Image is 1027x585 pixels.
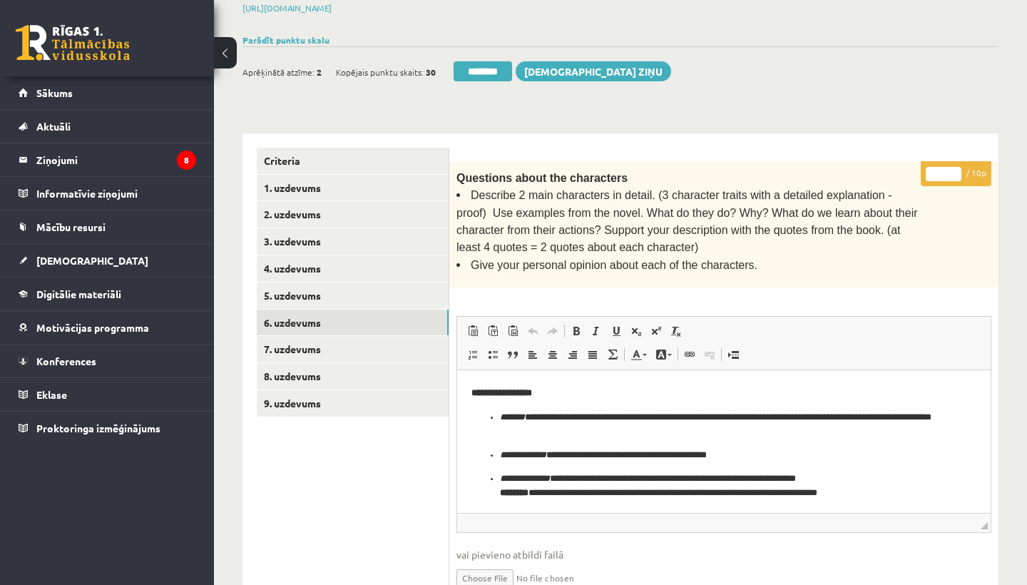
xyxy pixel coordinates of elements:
[36,86,73,99] span: Sākums
[36,388,67,401] span: Eklase
[566,322,586,340] a: Bold (⌘+B)
[646,322,666,340] a: Superscript
[666,322,686,340] a: Remove Format
[483,322,503,340] a: Paste as plain text (⌘+⌥+⇧+V)
[36,321,149,334] span: Motivācijas programma
[503,322,523,340] a: Paste from Word
[516,61,671,81] a: [DEMOGRAPHIC_DATA] ziņu
[36,254,148,267] span: [DEMOGRAPHIC_DATA]
[583,345,603,364] a: Justify
[36,288,121,300] span: Digitālie materiāli
[19,412,196,444] a: Proktoringa izmēģinājums
[257,390,449,417] a: 9. uzdevums
[257,228,449,255] a: 3. uzdevums
[626,345,651,364] a: Text Colour
[19,345,196,377] a: Konferences
[19,143,196,176] a: Ziņojumi8
[242,2,332,14] a: [URL][DOMAIN_NAME]
[563,345,583,364] a: Align Right
[19,278,196,310] a: Digitālie materiāli
[603,345,623,364] a: Math
[242,61,315,83] span: Aprēķinātā atzīme:
[463,322,483,340] a: Paste (⌘+V)
[257,175,449,201] a: 1. uzdevums
[36,355,96,367] span: Konferences
[257,148,449,174] a: Criteria
[16,25,130,61] a: Rīgas 1. Tālmācības vidusskola
[523,322,543,340] a: Undo (⌘+Z)
[456,189,918,253] span: Describe 2 main characters in detail. (3 character traits with a detailed explanation - proof) Us...
[257,310,449,336] a: 6. uzdevums
[19,110,196,143] a: Aktuāli
[457,370,991,513] iframe: Rich Text Editor, wiswyg-editor-user-answer-47433799543440
[36,220,106,233] span: Mācību resursi
[36,120,71,133] span: Aktuāli
[19,244,196,277] a: [DEMOGRAPHIC_DATA]
[257,283,449,309] a: 5. uzdevums
[19,177,196,210] a: Informatīvie ziņojumi
[680,345,700,364] a: Link (⌘+K)
[36,177,196,210] legend: Informatīvie ziņojumi
[626,322,646,340] a: Subscript
[483,345,503,364] a: Insert/Remove Bulleted List
[456,172,628,184] span: Questions about the characters
[257,336,449,362] a: 7. uzdevums
[36,422,160,434] span: Proktoringa izmēģinājums
[426,61,436,83] span: 30
[543,345,563,364] a: Centre
[456,547,991,562] span: vai pievieno atbildi failā
[257,363,449,390] a: 8. uzdevums
[19,76,196,109] a: Sākums
[19,378,196,411] a: Eklase
[463,345,483,364] a: Insert/Remove Numbered List
[336,61,424,83] span: Kopējais punktu skaits:
[543,322,563,340] a: Redo (⌘+Y)
[651,345,676,364] a: Background Colour
[14,14,518,29] body: Rich Text Editor, wiswyg-editor-47433799300820-1760003486-16
[257,255,449,282] a: 4. uzdevums
[177,151,196,170] i: 8
[242,34,329,46] a: Parādīt punktu skalu
[723,345,743,364] a: Insert Page Break for Printing
[606,322,626,340] a: Underline (⌘+U)
[700,345,720,364] a: Unlink
[503,345,523,364] a: Block Quote
[36,143,196,176] legend: Ziņojumi
[586,322,606,340] a: Italic (⌘+I)
[317,61,322,83] span: 2
[257,201,449,228] a: 2. uzdevums
[921,161,991,186] p: / 10p
[471,259,757,271] span: Give your personal opinion about each of the characters.
[981,522,988,529] span: Drag to resize
[19,311,196,344] a: Motivācijas programma
[19,210,196,243] a: Mācību resursi
[523,345,543,364] a: Align Left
